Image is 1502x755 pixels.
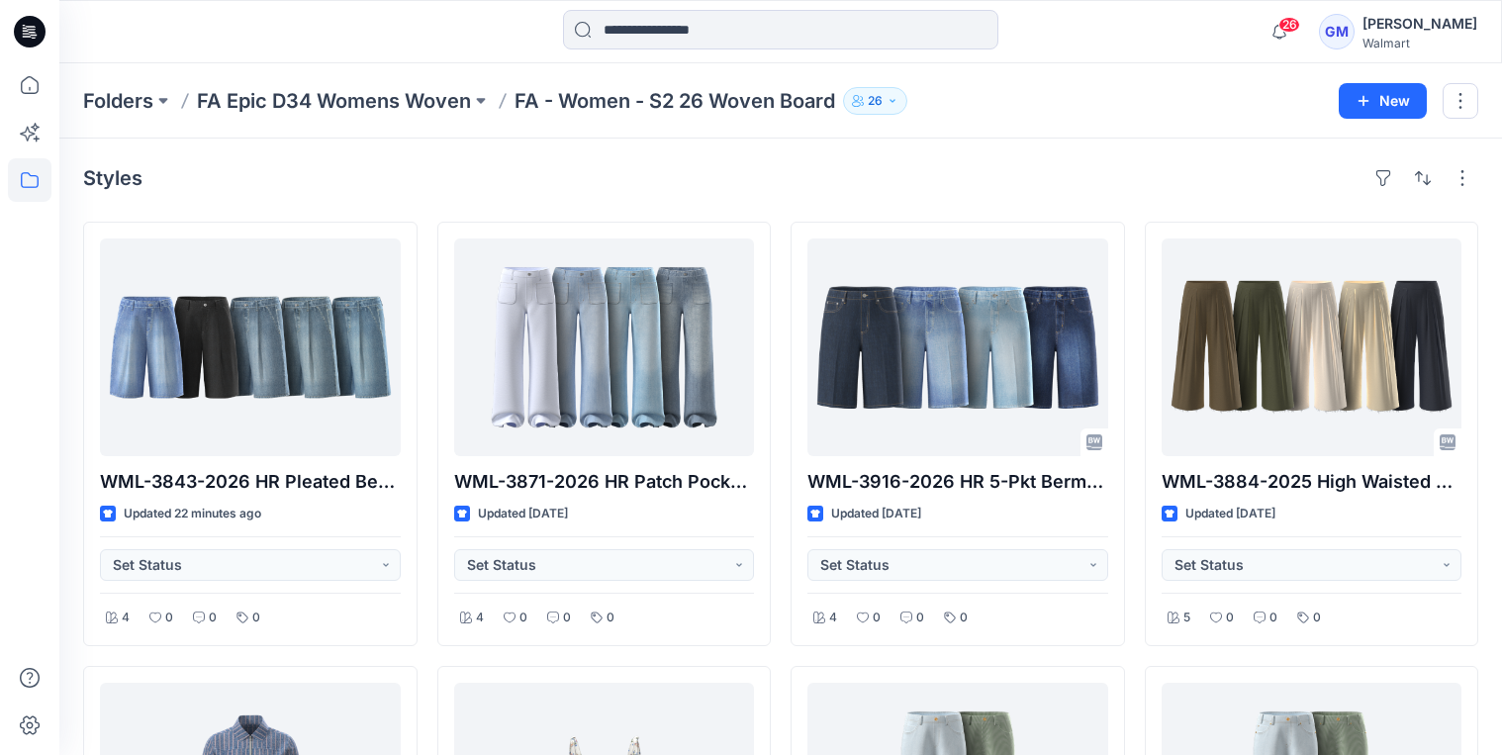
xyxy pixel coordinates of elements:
[454,238,755,456] a: WML-3871-2026 HR Patch Pocket Wide Leg Pant
[209,608,217,628] p: 0
[873,608,881,628] p: 0
[478,504,568,524] p: Updated [DATE]
[807,238,1108,456] a: WML-3916-2026 HR 5-Pkt Bermuda Short w Crease
[1278,17,1300,33] span: 26
[829,608,837,628] p: 4
[122,608,130,628] p: 4
[960,608,968,628] p: 0
[100,468,401,496] p: WML-3843-2026 HR Pleated Bermuda Short
[1162,238,1462,456] a: WML-3884-2025 High Waisted Pintuck Culottes
[454,468,755,496] p: WML-3871-2026 HR Patch Pocket Wide Leg Pant
[1183,608,1190,628] p: 5
[916,608,924,628] p: 0
[83,87,153,115] a: Folders
[1269,608,1277,628] p: 0
[607,608,614,628] p: 0
[252,608,260,628] p: 0
[100,238,401,456] a: WML-3843-2026 HR Pleated Bermuda Short
[1339,83,1427,119] button: New
[1313,608,1321,628] p: 0
[83,166,142,190] h4: Styles
[831,504,921,524] p: Updated [DATE]
[1226,608,1234,628] p: 0
[563,608,571,628] p: 0
[843,87,907,115] button: 26
[515,87,835,115] p: FA - Women - S2 26 Woven Board
[868,90,883,112] p: 26
[1185,504,1275,524] p: Updated [DATE]
[1162,468,1462,496] p: WML-3884-2025 High Waisted Pintuck Culottes
[1319,14,1355,49] div: GM
[1362,36,1477,50] div: Walmart
[807,468,1108,496] p: WML-3916-2026 HR 5-Pkt Bermuda Short w Crease
[519,608,527,628] p: 0
[197,87,471,115] a: FA Epic D34 Womens Woven
[124,504,261,524] p: Updated 22 minutes ago
[476,608,484,628] p: 4
[1362,12,1477,36] div: [PERSON_NAME]
[165,608,173,628] p: 0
